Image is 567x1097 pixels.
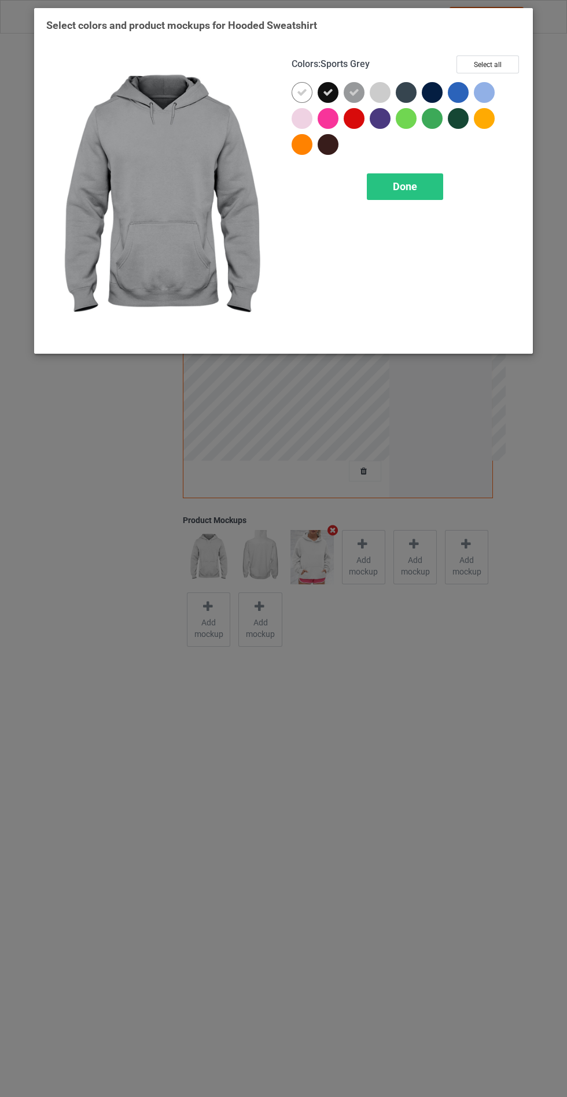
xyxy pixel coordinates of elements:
[393,180,417,192] span: Done
[456,55,519,73] button: Select all
[321,58,370,69] span: Sports Grey
[46,55,275,342] img: regular.jpg
[292,58,318,69] span: Colors
[292,58,370,71] h4: :
[46,19,317,31] span: Select colors and product mockups for Hooded Sweatshirt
